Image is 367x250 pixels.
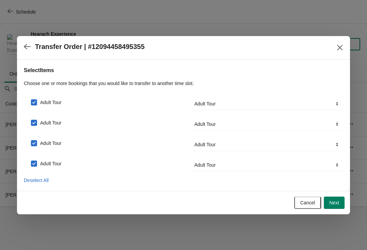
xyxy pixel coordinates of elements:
span: Adult Tour [40,140,62,147]
span: Adult Tour [40,160,62,167]
button: Close [334,41,346,54]
button: Deselect All [21,174,51,186]
span: Next [329,200,339,205]
span: Adult Tour [40,99,62,106]
h2: Transfer Order | #12094458495355 [35,43,145,51]
span: Cancel [300,200,315,205]
button: Next [324,197,345,209]
h2: Select Items [24,66,343,74]
span: Deselect All [24,178,49,183]
p: Choose one or more bookings that you would like to transfer to another time slot. [24,80,343,87]
span: Adult Tour [40,119,62,126]
button: Cancel [294,197,321,209]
